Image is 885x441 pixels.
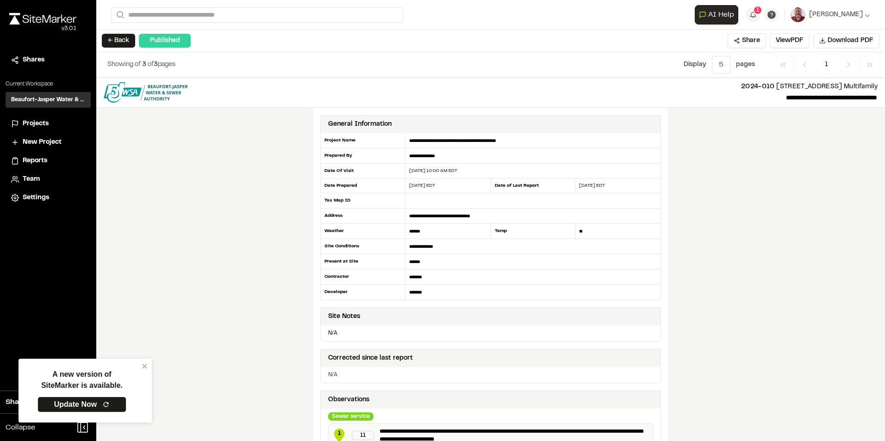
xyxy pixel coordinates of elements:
[324,329,657,337] p: N/A
[712,56,730,73] button: 5
[332,429,346,438] span: 1
[736,60,755,70] p: page s
[791,7,805,22] img: User
[142,362,148,370] button: close
[405,182,491,189] div: [DATE] EDT
[818,56,835,73] span: 1
[107,62,142,67] span: Showing of
[328,395,369,405] div: Observations
[405,167,661,174] div: [DATE] 10:00 AM EDT
[23,156,47,166] span: Reports
[139,34,191,48] div: Published
[104,82,188,103] img: file
[11,174,85,184] a: Team
[708,9,734,20] span: AI Help
[809,10,863,20] span: [PERSON_NAME]
[320,208,405,224] div: Address
[756,6,759,14] span: 1
[9,13,76,24] img: rebrand.png
[11,119,85,129] a: Projects
[11,55,85,65] a: Shares
[142,62,146,67] span: 3
[23,137,62,147] span: New Project
[23,193,49,203] span: Settings
[6,80,91,88] p: Current Workspace
[491,178,576,193] div: Date of Last Report
[11,96,85,104] h3: Beaufort-Jasper Water & Sewer Authority
[746,7,760,22] button: 1
[328,412,374,421] div: Sewer service
[6,397,68,408] span: Share Workspace
[813,33,879,48] button: Download PDF
[773,56,879,73] nav: Navigation
[320,224,405,239] div: Weather
[9,24,76,33] div: Oh geez...please don't...
[320,178,405,193] div: Date Prepared
[491,224,576,239] div: Temp
[328,371,653,379] p: N/A
[320,164,405,178] div: Date Of Visit
[352,431,374,440] div: 11
[320,193,405,208] div: Tax Map ID
[23,55,44,65] span: Shares
[770,33,810,48] button: ViewPDF
[684,60,706,70] p: Display
[320,148,405,164] div: Prepared By
[154,62,158,67] span: 3
[23,174,40,184] span: Team
[11,193,85,203] a: Settings
[695,5,738,24] button: Open AI Assistant
[328,119,392,129] div: General Information
[102,34,135,48] button: ← Back
[575,182,661,189] div: [DATE] EDT
[37,397,126,412] a: Update Now
[23,119,49,129] span: Projects
[41,369,123,391] p: A new version of SiteMarker is available.
[328,312,360,322] div: Site Notes
[195,82,878,92] p: [STREET_ADDRESS] Multifamily
[320,133,405,148] div: Project Name
[695,5,742,24] div: Open AI Assistant
[107,60,175,70] p: of pages
[741,84,775,90] span: 2024-010
[11,137,85,147] a: New Project
[791,7,870,22] button: [PERSON_NAME]
[6,422,35,433] span: Collapse
[11,156,85,166] a: Reports
[320,285,405,300] div: Developer
[328,353,413,363] div: Corrected since last report
[320,239,405,254] div: Site Conditions
[320,269,405,285] div: Contractor
[320,254,405,269] div: Present at Site
[111,7,128,23] button: Search
[728,33,766,48] button: Share
[828,36,873,46] span: Download PDF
